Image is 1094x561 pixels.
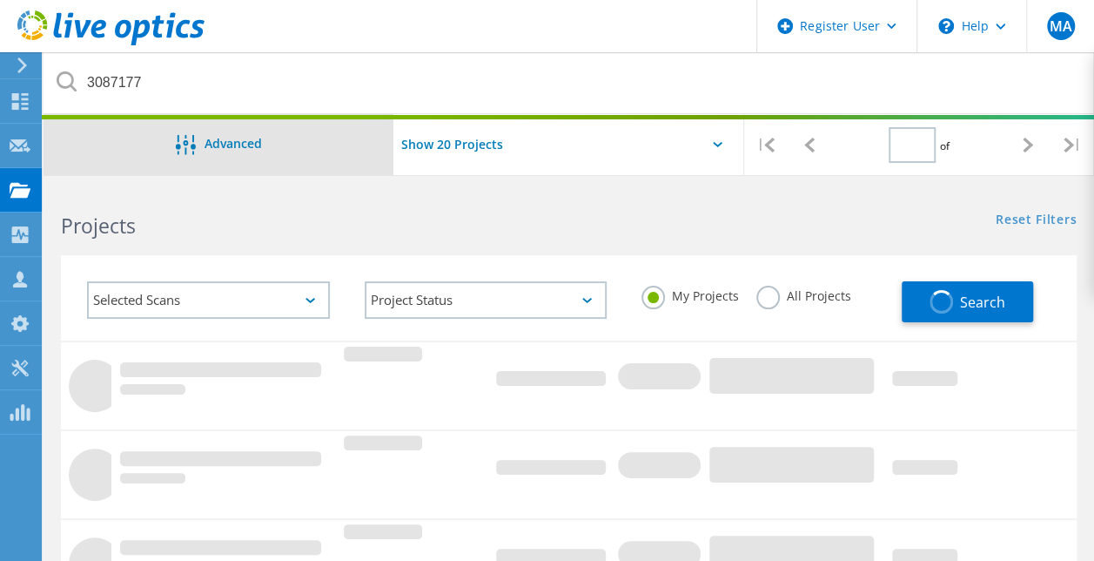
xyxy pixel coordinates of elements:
label: My Projects [641,286,739,302]
span: MA [1049,19,1071,33]
div: Project Status [365,281,607,319]
div: | [1050,114,1094,176]
span: of [940,139,950,153]
span: Search [960,293,1005,312]
label: All Projects [756,286,851,302]
b: Projects [61,212,136,240]
button: Search [902,281,1033,322]
div: Selected Scans [87,281,330,319]
div: | [744,114,788,176]
svg: \n [938,18,954,34]
a: Live Optics Dashboard [17,37,205,49]
a: Reset Filters [996,213,1077,228]
span: Advanced [205,138,262,150]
